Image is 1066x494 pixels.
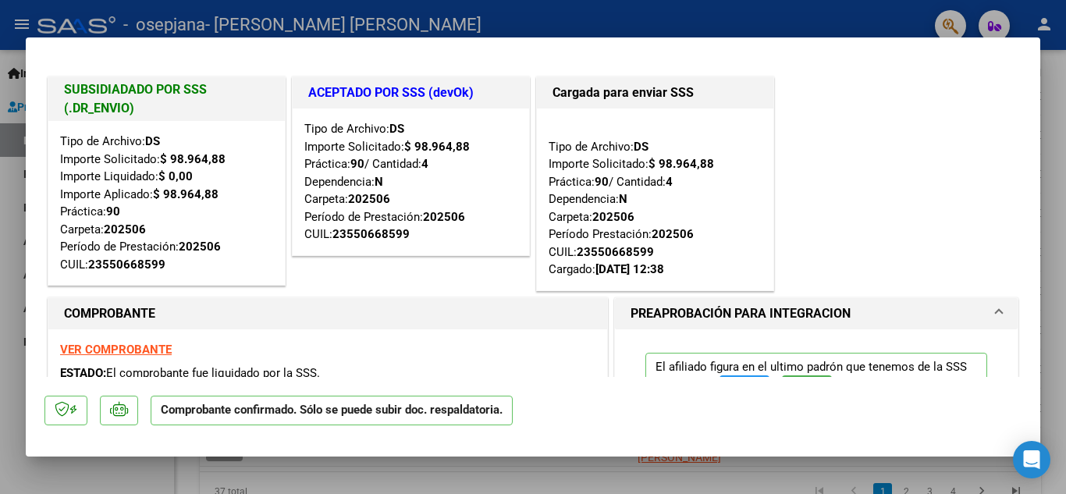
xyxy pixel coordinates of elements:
strong: 90 [595,175,609,189]
mat-expansion-panel-header: PREAPROBACIÓN PARA INTEGRACION [615,298,1018,329]
strong: 90 [350,157,364,171]
strong: $ 0,00 [158,169,193,183]
p: El afiliado figura en el ultimo padrón que tenemos de la SSS de [645,353,987,411]
strong: 202506 [592,210,634,224]
div: Tipo de Archivo: Importe Solicitado: Práctica: / Cantidad: Dependencia: Carpeta: Período de Prest... [304,120,517,243]
div: Tipo de Archivo: Importe Solicitado: Importe Liquidado: Importe Aplicado: Práctica: Carpeta: Perí... [60,133,273,273]
strong: 202506 [652,227,694,241]
strong: N [375,175,383,189]
p: Comprobante confirmado. Sólo se puede subir doc. respaldatoria. [151,396,513,426]
strong: DS [145,134,160,148]
strong: 202506 [179,240,221,254]
strong: DS [634,140,648,154]
strong: 202506 [348,192,390,206]
strong: 90 [106,204,120,219]
strong: 4 [666,175,673,189]
button: SSS [782,375,832,404]
span: El comprobante fue liquidado por la SSS. [106,366,320,380]
strong: $ 98.964,88 [648,157,714,171]
strong: 202506 [104,222,146,236]
div: 23550668599 [577,243,654,261]
strong: $ 98.964,88 [404,140,470,154]
a: VER COMPROBANTE [60,343,172,357]
div: 23550668599 [332,226,410,243]
span: ESTADO: [60,366,106,380]
div: Tipo de Archivo: Importe Solicitado: Práctica: / Cantidad: Dependencia: Carpeta: Período Prestaci... [549,120,762,279]
div: Open Intercom Messenger [1013,441,1050,478]
h1: PREAPROBACIÓN PARA INTEGRACION [631,304,851,323]
button: FTP [720,375,769,404]
strong: [DATE] 12:38 [595,262,664,276]
h1: ACEPTADO POR SSS (devOk) [308,84,513,102]
strong: $ 98.964,88 [160,152,226,166]
div: 23550668599 [88,256,165,274]
strong: DS [389,122,404,136]
strong: 4 [421,157,428,171]
strong: N [619,192,627,206]
strong: $ 98.964,88 [153,187,219,201]
h1: Cargada para enviar SSS [553,84,758,102]
h1: SUBSIDIADADO POR SSS (.DR_ENVIO) [64,80,269,118]
strong: COMPROBANTE [64,306,155,321]
strong: 202506 [423,210,465,224]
